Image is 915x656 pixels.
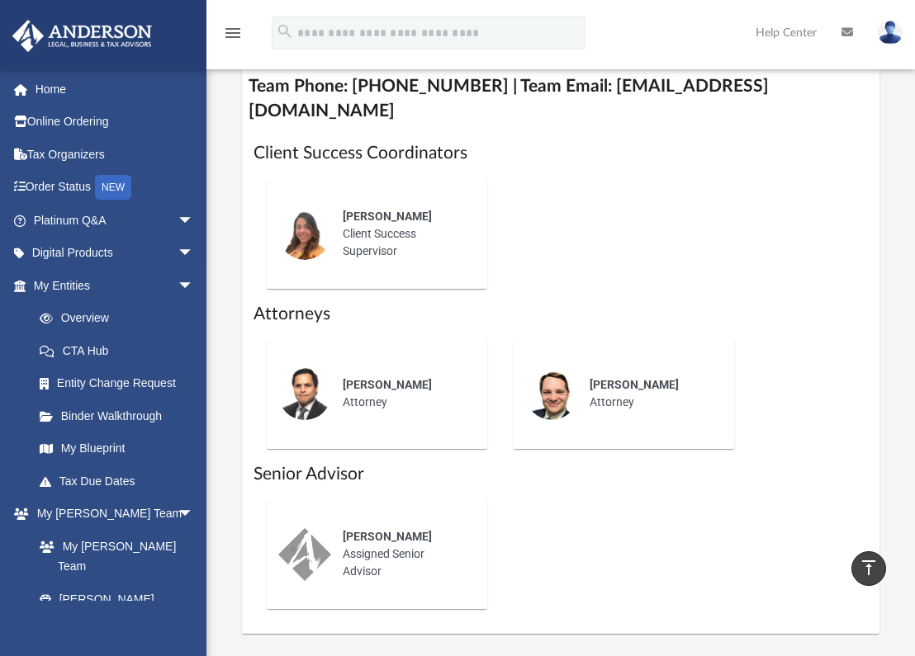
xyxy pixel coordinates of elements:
[12,171,219,205] a: Order StatusNEW
[254,141,868,165] h1: Client Success Coordinators
[254,462,868,486] h1: Senior Advisor
[7,20,157,52] img: Anderson Advisors Platinum Portal
[278,367,331,420] img: thumbnail
[343,210,432,223] span: [PERSON_NAME]
[178,237,211,271] span: arrow_drop_down
[254,302,868,326] h1: Attorneys
[12,498,211,531] a: My [PERSON_NAME] Teamarrow_drop_down
[578,365,723,422] div: Attorney
[343,378,432,391] span: [PERSON_NAME]
[23,399,219,432] a: Binder Walkthrough
[343,530,432,543] span: [PERSON_NAME]
[851,551,886,586] a: vertical_align_top
[278,207,331,260] img: thumbnail
[178,269,211,303] span: arrow_drop_down
[12,138,219,171] a: Tax Organizers
[23,465,219,498] a: Tax Due Dates
[223,23,243,43] i: menu
[12,269,219,302] a: My Entitiesarrow_drop_down
[525,367,578,420] img: thumbnail
[95,175,131,200] div: NEW
[331,517,476,592] div: Assigned Senior Advisor
[23,334,219,367] a: CTA Hub
[12,106,219,139] a: Online Ordering
[12,204,219,237] a: Platinum Q&Aarrow_drop_down
[12,237,219,270] a: Digital Productsarrow_drop_down
[23,302,219,335] a: Overview
[331,196,476,271] div: Client Success Supervisor
[178,498,211,531] span: arrow_drop_down
[278,528,331,581] img: thumbnail
[12,73,219,106] a: Home
[178,204,211,238] span: arrow_drop_down
[878,21,903,45] img: User Pic
[859,558,879,578] i: vertical_align_top
[590,378,679,391] span: [PERSON_NAME]
[242,68,879,130] h4: Team Phone: [PHONE_NUMBER] | Team Email: [EMAIL_ADDRESS][DOMAIN_NAME]
[223,31,243,43] a: menu
[276,22,294,40] i: search
[23,432,211,465] a: My Blueprint
[23,583,211,635] a: [PERSON_NAME] System
[23,367,219,400] a: Entity Change Request
[23,530,202,583] a: My [PERSON_NAME] Team
[331,365,476,422] div: Attorney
